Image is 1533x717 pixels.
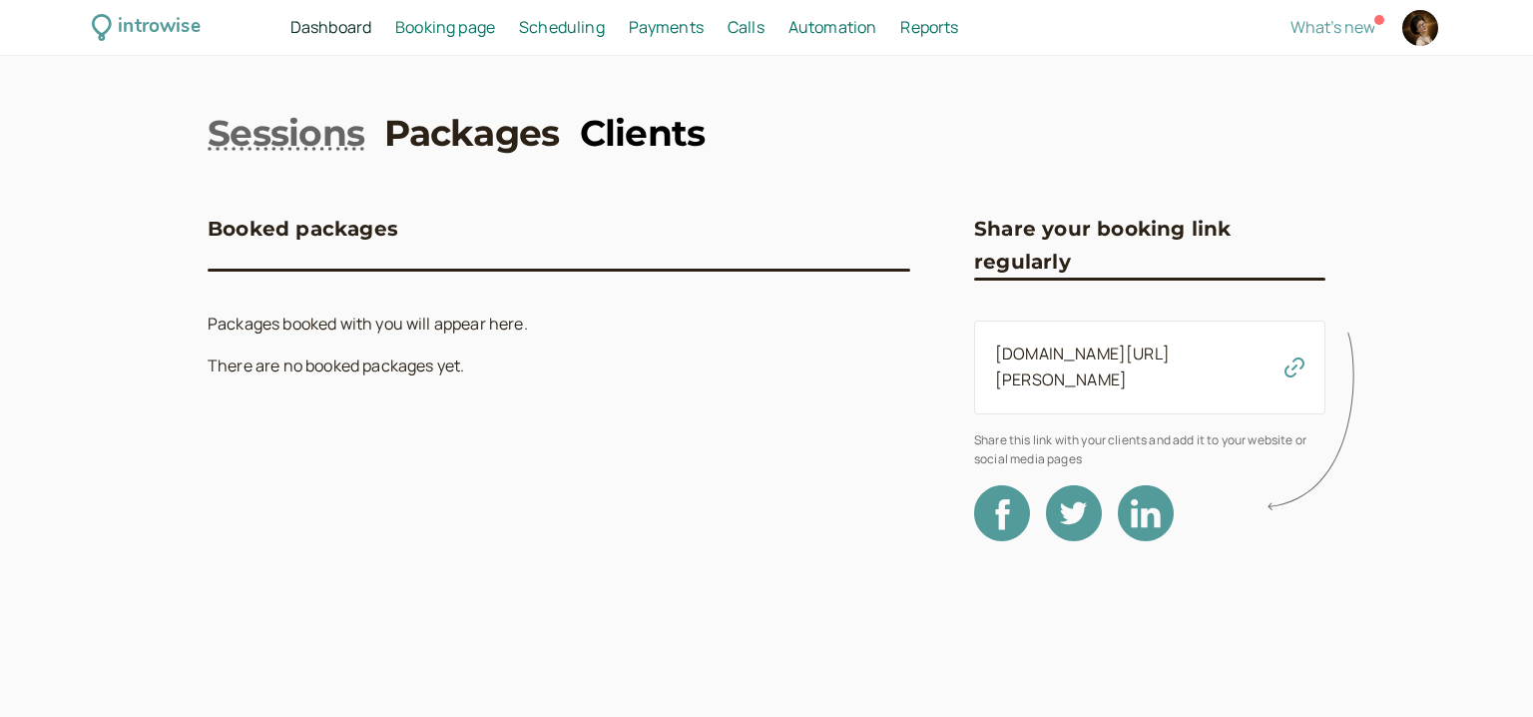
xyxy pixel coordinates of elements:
p: There are no booked packages yet. [208,354,910,379]
span: What's new [1290,16,1375,38]
a: Reports [900,15,958,41]
span: Dashboard [290,16,371,38]
a: introwise [92,12,201,43]
span: Automation [788,16,877,38]
span: Calls [728,16,765,38]
button: What's new [1290,18,1375,36]
h3: Booked packages [208,213,398,245]
iframe: Chat Widget [1433,621,1533,717]
h3: Share your booking link regularly [974,213,1325,278]
span: Share this link with your clients and add it to your website or social media pages [974,430,1325,469]
a: Booking page [395,15,495,41]
a: Dashboard [290,15,371,41]
span: Payments [629,16,704,38]
a: Account [1399,7,1441,49]
a: [DOMAIN_NAME][URL][PERSON_NAME] [995,343,1170,390]
a: Clients [580,108,706,158]
a: Calls [728,15,765,41]
a: Automation [788,15,877,41]
span: Booking page [395,16,495,38]
a: Scheduling [519,15,605,41]
p: Packages booked with you will appear here. [208,312,910,338]
span: Scheduling [519,16,605,38]
span: Reports [900,16,958,38]
a: Sessions [208,108,364,158]
div: introwise [118,12,200,43]
a: Payments [629,15,704,41]
a: Packages [384,108,559,158]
